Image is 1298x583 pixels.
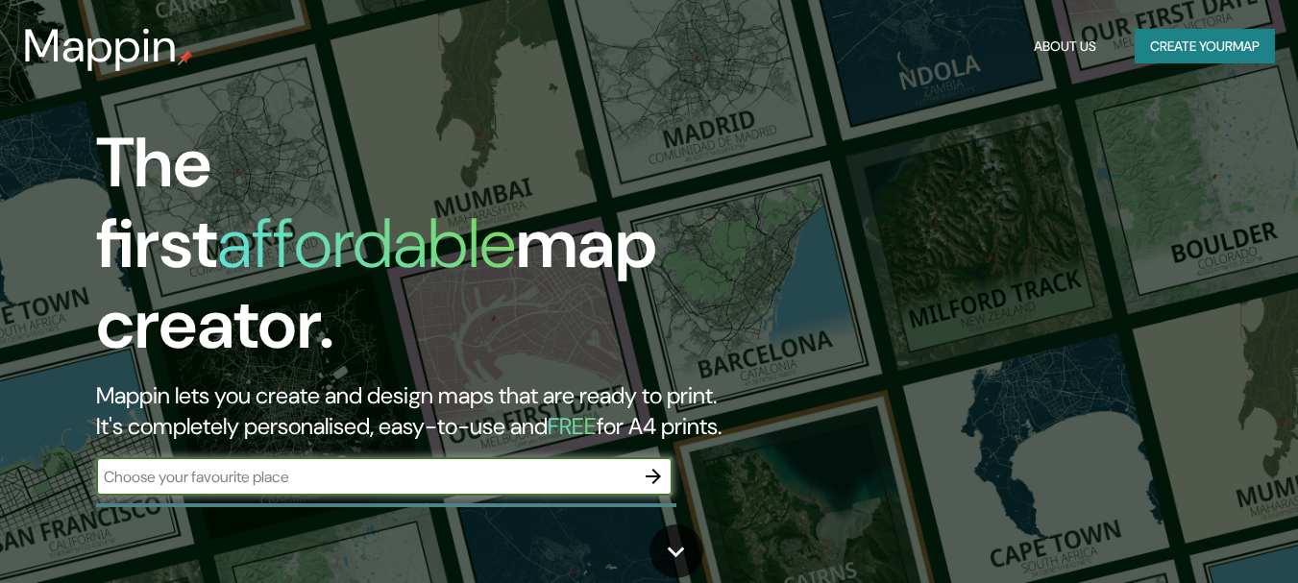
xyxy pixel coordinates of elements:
h1: affordable [217,199,516,288]
button: About Us [1026,29,1104,64]
h3: Mappin [23,19,178,73]
input: Choose your favourite place [96,466,634,488]
img: mappin-pin [178,50,193,65]
button: Create yourmap [1135,29,1275,64]
h1: The first map creator. [96,123,746,380]
h2: Mappin lets you create and design maps that are ready to print. It's completely personalised, eas... [96,380,746,442]
h5: FREE [548,411,597,441]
